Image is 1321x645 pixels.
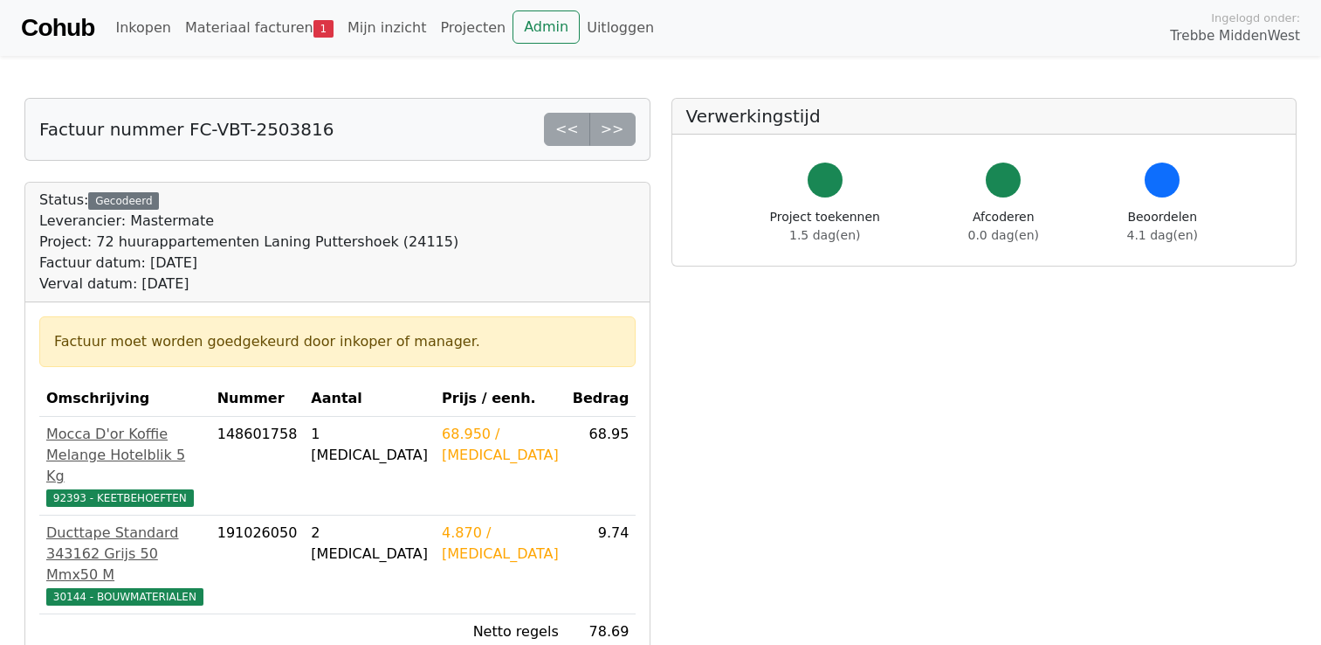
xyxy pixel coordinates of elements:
th: Prijs / eenh. [435,381,566,417]
td: 148601758 [210,417,305,516]
a: Projecten [433,10,513,45]
span: 0.0 dag(en) [968,228,1039,242]
div: Factuur datum: [DATE] [39,253,458,274]
div: Project: 72 huurappartementen Laning Puttershoek (24115) [39,232,458,253]
div: Project toekennen [770,208,880,245]
span: 30144 - BOUWMATERIALEN [46,588,203,606]
a: Inkopen [108,10,177,45]
td: 9.74 [566,516,636,614]
a: Mijn inzicht [341,10,434,45]
div: 2 [MEDICAL_DATA] [311,523,428,565]
h5: Factuur nummer FC-VBT-2503816 [39,119,334,140]
div: 1 [MEDICAL_DATA] [311,424,428,466]
span: 92393 - KEETBEHOEFTEN [46,489,194,507]
th: Nummer [210,381,305,417]
div: Gecodeerd [88,192,159,210]
span: 4.1 dag(en) [1127,228,1198,242]
td: 191026050 [210,516,305,614]
div: Leverancier: Mastermate [39,211,458,232]
th: Omschrijving [39,381,210,417]
a: Mocca D'or Koffie Melange Hotelblik 5 Kg92393 - KEETBEHOEFTEN [46,424,203,508]
div: Ducttape Standard 343162 Grijs 50 Mmx50 M [46,523,203,586]
div: Afcoderen [968,208,1039,245]
td: 68.95 [566,417,636,516]
div: 4.870 / [MEDICAL_DATA] [442,523,559,565]
span: Trebbe MiddenWest [1170,26,1300,46]
a: Admin [513,10,580,44]
div: Status: [39,190,458,295]
th: Bedrag [566,381,636,417]
span: Ingelogd onder: [1211,10,1300,26]
span: 1.5 dag(en) [789,228,860,242]
div: Factuur moet worden goedgekeurd door inkoper of manager. [54,331,621,352]
div: 68.950 / [MEDICAL_DATA] [442,424,559,466]
h5: Verwerkingstijd [686,106,1283,127]
a: Materiaal facturen1 [178,10,341,45]
div: Beoordelen [1127,208,1198,245]
th: Aantal [304,381,435,417]
div: Verval datum: [DATE] [39,274,458,295]
div: Mocca D'or Koffie Melange Hotelblik 5 Kg [46,424,203,487]
span: 1 [313,20,334,38]
a: Uitloggen [580,10,661,45]
a: Ducttape Standard 343162 Grijs 50 Mmx50 M30144 - BOUWMATERIALEN [46,523,203,607]
a: Cohub [21,7,94,49]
